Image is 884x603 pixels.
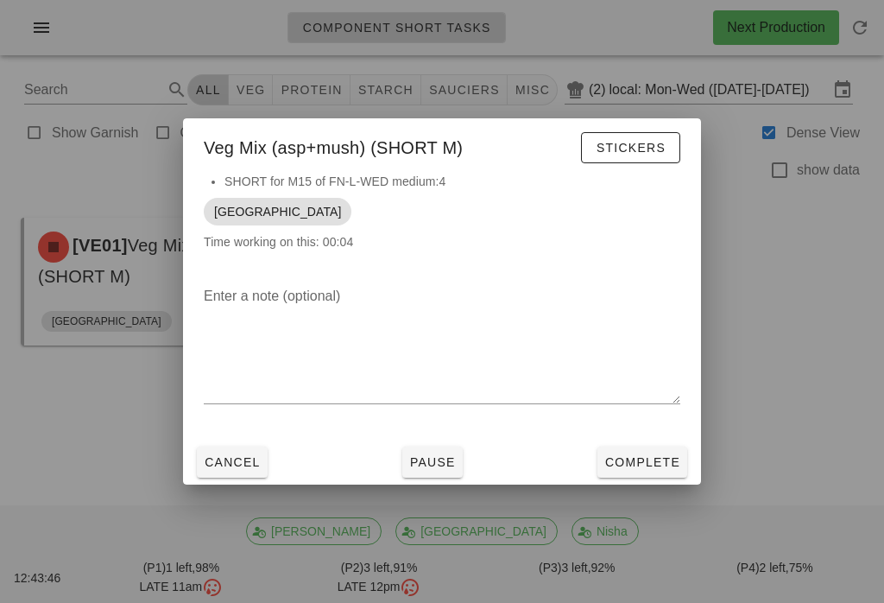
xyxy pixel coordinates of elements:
[402,447,463,478] button: Pause
[214,198,341,225] span: [GEOGRAPHIC_DATA]
[183,118,701,172] div: Veg Mix (asp+mush) (SHORT M)
[183,172,701,269] div: Time working on this: 00:04
[409,455,456,469] span: Pause
[597,447,687,478] button: Complete
[604,455,680,469] span: Complete
[581,132,680,163] button: Stickers
[204,455,261,469] span: Cancel
[224,172,680,191] li: SHORT for M15 of FN-L-WED medium:4
[197,447,268,478] button: Cancel
[596,141,666,155] span: Stickers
